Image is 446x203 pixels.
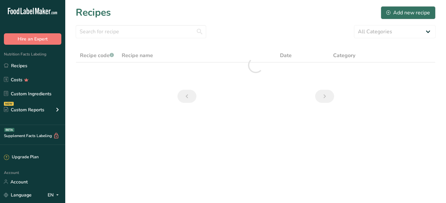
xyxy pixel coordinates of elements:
[177,90,196,103] a: Previous page
[4,106,44,113] div: Custom Reports
[4,102,14,106] div: NEW
[4,154,38,161] div: Upgrade Plan
[315,90,334,103] a: Next page
[76,5,111,20] h1: Recipes
[386,9,430,17] div: Add new recipe
[4,189,32,201] a: Language
[76,25,206,38] input: Search for recipe
[381,6,436,19] button: Add new recipe
[48,191,61,199] div: EN
[4,33,61,45] button: Hire an Expert
[4,128,14,132] div: BETA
